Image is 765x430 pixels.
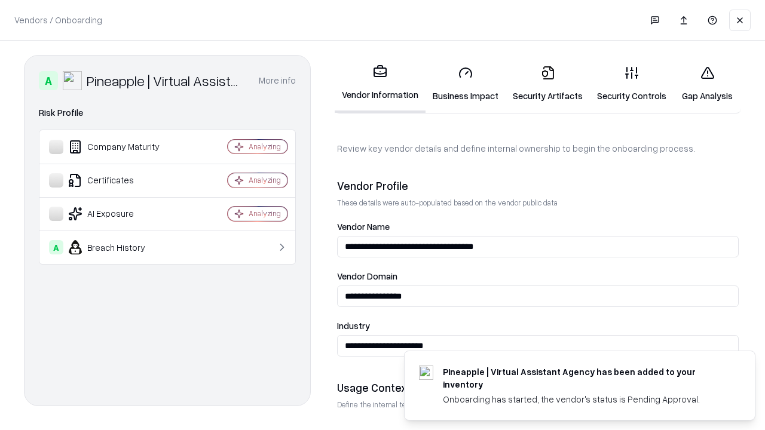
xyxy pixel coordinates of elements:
p: Vendors / Onboarding [14,14,102,26]
img: Pineapple | Virtual Assistant Agency [63,71,82,90]
p: Define the internal team and reason for using this vendor. This helps assess business relevance a... [337,400,739,410]
div: Vendor Profile [337,179,739,193]
label: Industry [337,321,739,330]
label: Vendor Name [337,222,739,231]
div: Onboarding has started, the vendor's status is Pending Approval. [443,393,726,406]
label: Vendor Domain [337,272,739,281]
div: Breach History [49,240,192,254]
a: Vendor Information [335,55,426,113]
a: Security Controls [590,56,674,112]
img: trypineapple.com [419,365,433,380]
div: Certificates [49,173,192,188]
div: Company Maturity [49,140,192,154]
div: AI Exposure [49,207,192,221]
a: Gap Analysis [674,56,741,112]
div: A [39,71,58,90]
a: Business Impact [426,56,506,112]
a: Security Artifacts [506,56,590,112]
div: Usage Context [337,380,739,395]
div: Analyzing [249,208,281,219]
p: These details were auto-populated based on the vendor public data [337,198,739,208]
div: Analyzing [249,175,281,185]
div: Risk Profile [39,106,296,120]
button: More info [259,70,296,91]
div: Pineapple | Virtual Assistant Agency has been added to your inventory [443,365,726,391]
div: A [49,240,63,254]
div: Pineapple | Virtual Assistant Agency [87,71,244,90]
p: Review key vendor details and define internal ownership to begin the onboarding process. [337,142,739,155]
div: Analyzing [249,142,281,152]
